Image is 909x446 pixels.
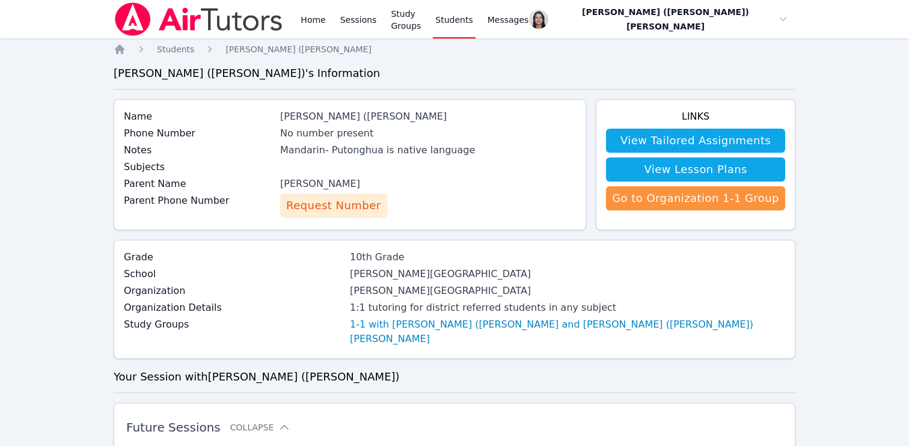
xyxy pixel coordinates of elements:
span: Request Number [286,197,381,214]
label: Organization Details [124,301,343,315]
span: Future Sessions [126,420,221,435]
h3: [PERSON_NAME] ([PERSON_NAME]) 's Information [114,65,795,82]
label: School [124,267,343,281]
label: Notes [124,143,273,157]
a: View Tailored Assignments [606,129,785,153]
nav: Breadcrumb [114,43,795,55]
img: Air Tutors [114,2,284,36]
div: 10th Grade [350,250,785,264]
button: Collapse [230,421,290,433]
div: No number present [280,126,576,141]
div: [PERSON_NAME] ([PERSON_NAME] [280,109,576,124]
a: Go to Organization 1-1 Group [606,186,785,210]
label: Grade [124,250,343,264]
label: Parent Name [124,177,273,191]
h3: Your Session with [PERSON_NAME] ([PERSON_NAME]) [114,368,795,385]
label: Parent Phone Number [124,194,273,208]
span: Messages [488,14,529,26]
label: Phone Number [124,126,273,141]
span: [PERSON_NAME] ([PERSON_NAME] [225,44,372,54]
label: Name [124,109,273,124]
label: Study Groups [124,317,343,332]
a: Students [157,43,194,55]
div: [PERSON_NAME] [280,177,576,191]
div: 1:1 tutoring for district referred students in any subject [350,301,785,315]
a: 1-1 with [PERSON_NAME] ([PERSON_NAME] and [PERSON_NAME] ([PERSON_NAME]) [PERSON_NAME] [350,317,785,346]
a: [PERSON_NAME] ([PERSON_NAME] [225,43,372,55]
label: Subjects [124,160,273,174]
button: Request Number [280,194,387,218]
span: Students [157,44,194,54]
div: [PERSON_NAME][GEOGRAPHIC_DATA] [350,284,785,298]
div: Mandarin- Putonghua is native language [280,143,576,157]
a: View Lesson Plans [606,157,785,182]
div: [PERSON_NAME][GEOGRAPHIC_DATA] [350,267,785,281]
h4: Links [606,109,785,124]
label: Organization [124,284,343,298]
